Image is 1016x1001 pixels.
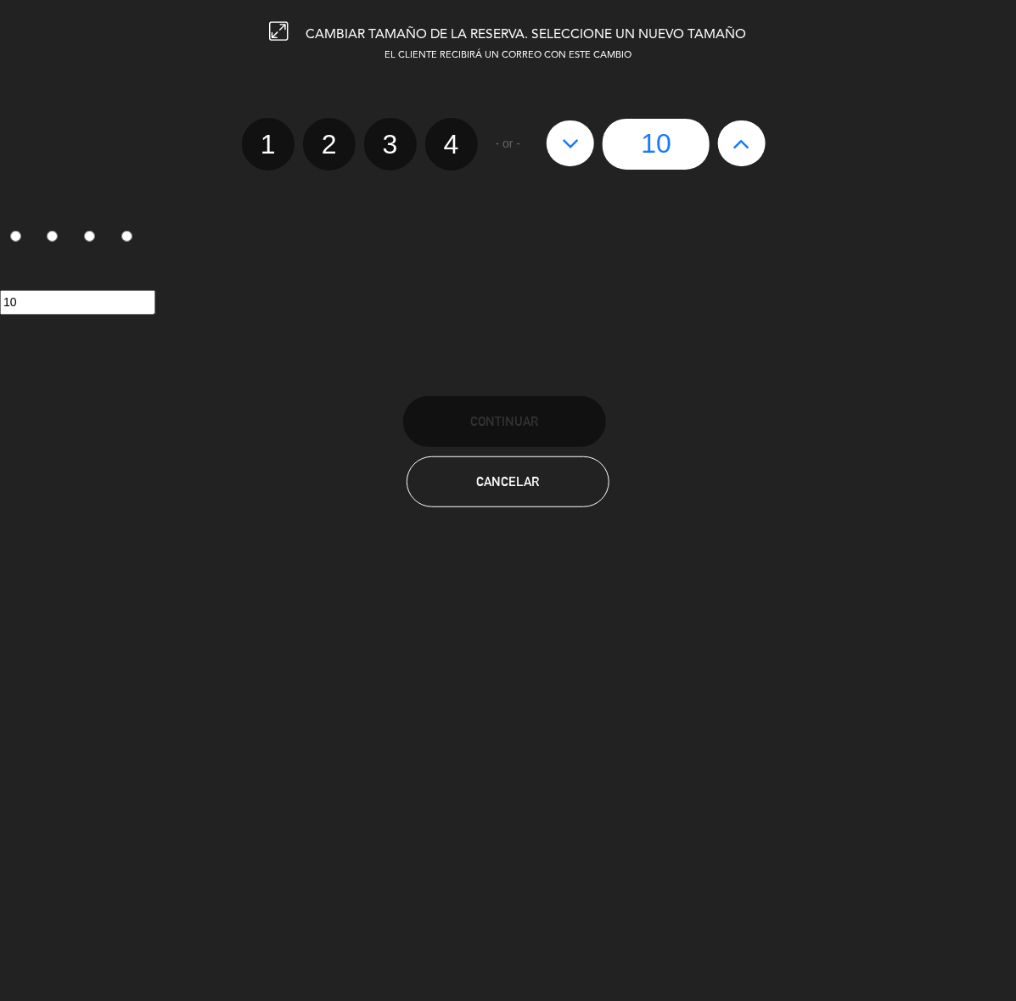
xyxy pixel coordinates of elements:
span: EL CLIENTE RECIBIRÁ UN CORREO CON ESTE CAMBIO [385,51,631,60]
input: 1 [10,231,21,242]
label: 4 [425,118,478,171]
label: 1 [242,118,295,171]
button: Cancelar [407,456,609,507]
input: 4 [121,231,132,242]
button: Continuar [403,396,606,447]
label: 3 [75,224,112,253]
input: 3 [84,231,95,242]
label: 2 [303,118,356,171]
span: Cancelar [476,474,539,489]
span: - or - [496,134,521,154]
span: Continuar [470,414,538,428]
label: 3 [364,118,417,171]
label: 2 [37,224,75,253]
span: CAMBIAR TAMAÑO DE LA RESERVA. SELECCIONE UN NUEVO TAMAÑO [306,28,747,42]
label: 4 [111,224,149,253]
input: 2 [47,231,58,242]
